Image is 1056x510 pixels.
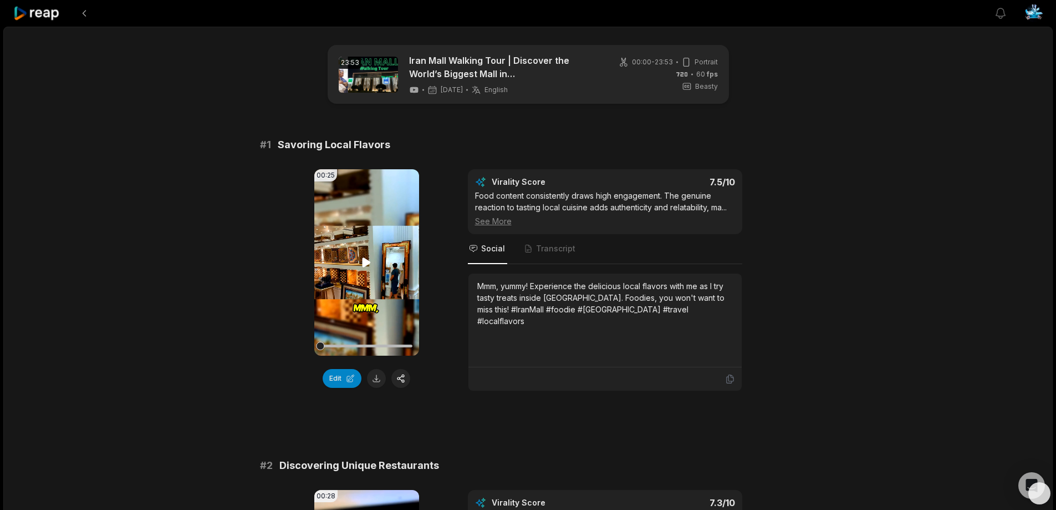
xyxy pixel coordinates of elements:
[484,85,508,94] span: English
[323,369,361,388] button: Edit
[695,57,718,67] span: Portrait
[475,190,735,227] div: Food content consistently draws high engagement. The genuine reaction to tasting local cuisine ad...
[695,82,718,92] span: Beasty
[314,169,419,356] video: Your browser does not support mp4 format.
[696,69,718,79] span: 60
[632,57,673,67] span: 00:00 - 23:53
[278,137,390,153] span: Savoring Local Flavors
[707,70,718,78] span: fps
[536,243,575,254] span: Transcript
[468,234,742,264] nav: Tabs
[616,176,735,188] div: 7.5 /10
[279,458,439,473] span: Discovering Unique Restaurants
[409,54,600,80] a: Iran Mall Walking Tour | Discover the World’s Biggest Mall in [GEOGRAPHIC_DATA]! #[GEOGRAPHIC_DATA]
[492,497,611,508] div: Virality Score
[260,458,273,473] span: # 2
[1018,472,1045,499] div: Open Intercom Messenger
[481,243,505,254] span: Social
[492,176,611,188] div: Virality Score
[475,215,735,227] div: See More
[260,137,271,153] span: # 1
[477,280,733,327] div: Mmm, yummy! Experience the delicious local flavors with me as I try tasty treats inside [GEOGRAPH...
[616,497,735,508] div: 7.3 /10
[441,85,463,94] span: [DATE]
